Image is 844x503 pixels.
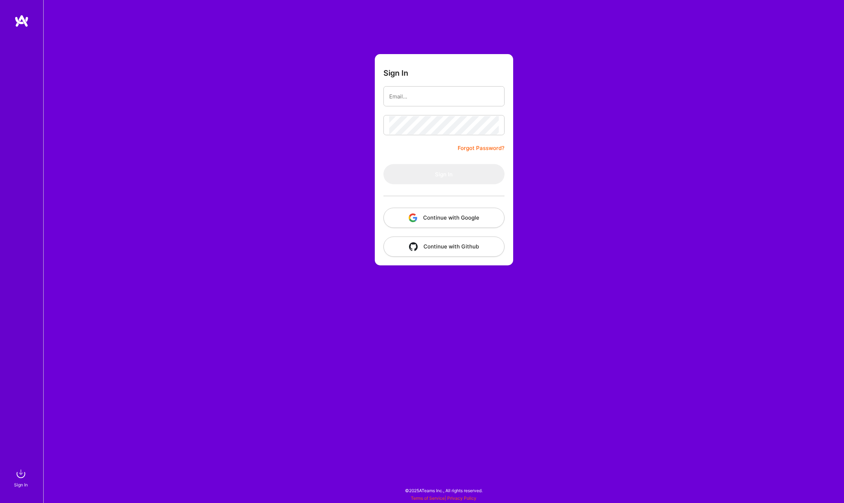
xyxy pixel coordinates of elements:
[458,144,505,153] a: Forgot Password?
[383,164,505,184] button: Sign In
[43,481,844,499] div: © 2025 ATeams Inc., All rights reserved.
[411,495,476,501] span: |
[14,14,29,27] img: logo
[14,481,28,489] div: Sign In
[389,87,499,106] input: Email...
[383,208,505,228] button: Continue with Google
[383,69,408,78] h3: Sign In
[409,213,417,222] img: icon
[15,467,28,489] a: sign inSign In
[14,467,28,481] img: sign in
[447,495,476,501] a: Privacy Policy
[383,237,505,257] button: Continue with Github
[409,242,418,251] img: icon
[411,495,445,501] a: Terms of Service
